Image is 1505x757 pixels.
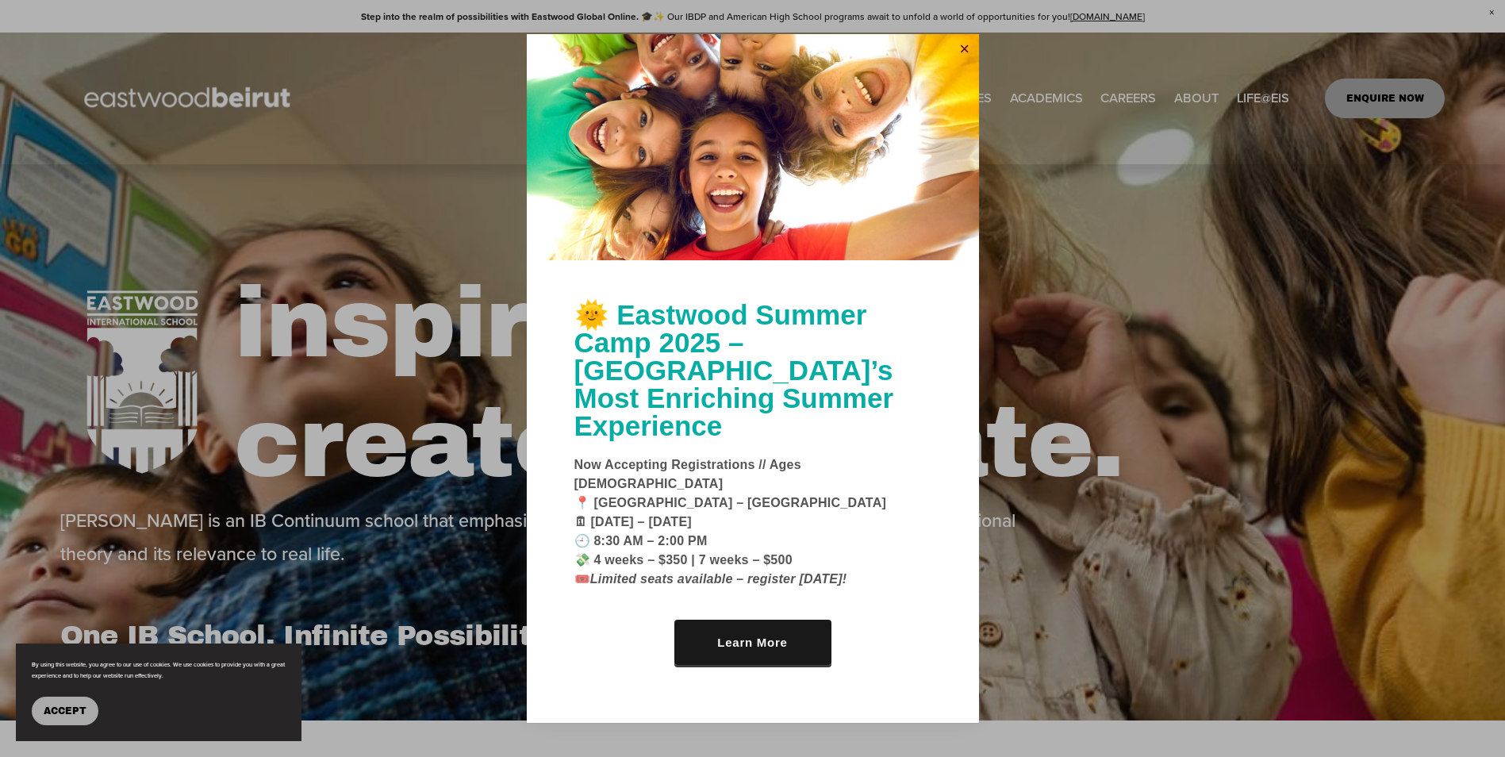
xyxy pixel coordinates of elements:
a: Learn More [674,620,831,665]
section: Cookie banner [16,644,301,741]
strong: Now Accepting Registrations // Ages [DEMOGRAPHIC_DATA] 📍 [GEOGRAPHIC_DATA] – [GEOGRAPHIC_DATA] 🗓 ... [574,458,887,586]
h1: 🌞 Eastwood Summer Camp 2025 – [GEOGRAPHIC_DATA]’s Most Enriching Summer Experience [574,301,931,440]
a: Close [953,37,977,62]
em: Limited seats available – register [DATE]! [590,572,847,586]
span: Accept [44,705,86,717]
button: Accept [32,697,98,725]
p: By using this website, you agree to our use of cookies. We use cookies to provide you with a grea... [32,659,286,681]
